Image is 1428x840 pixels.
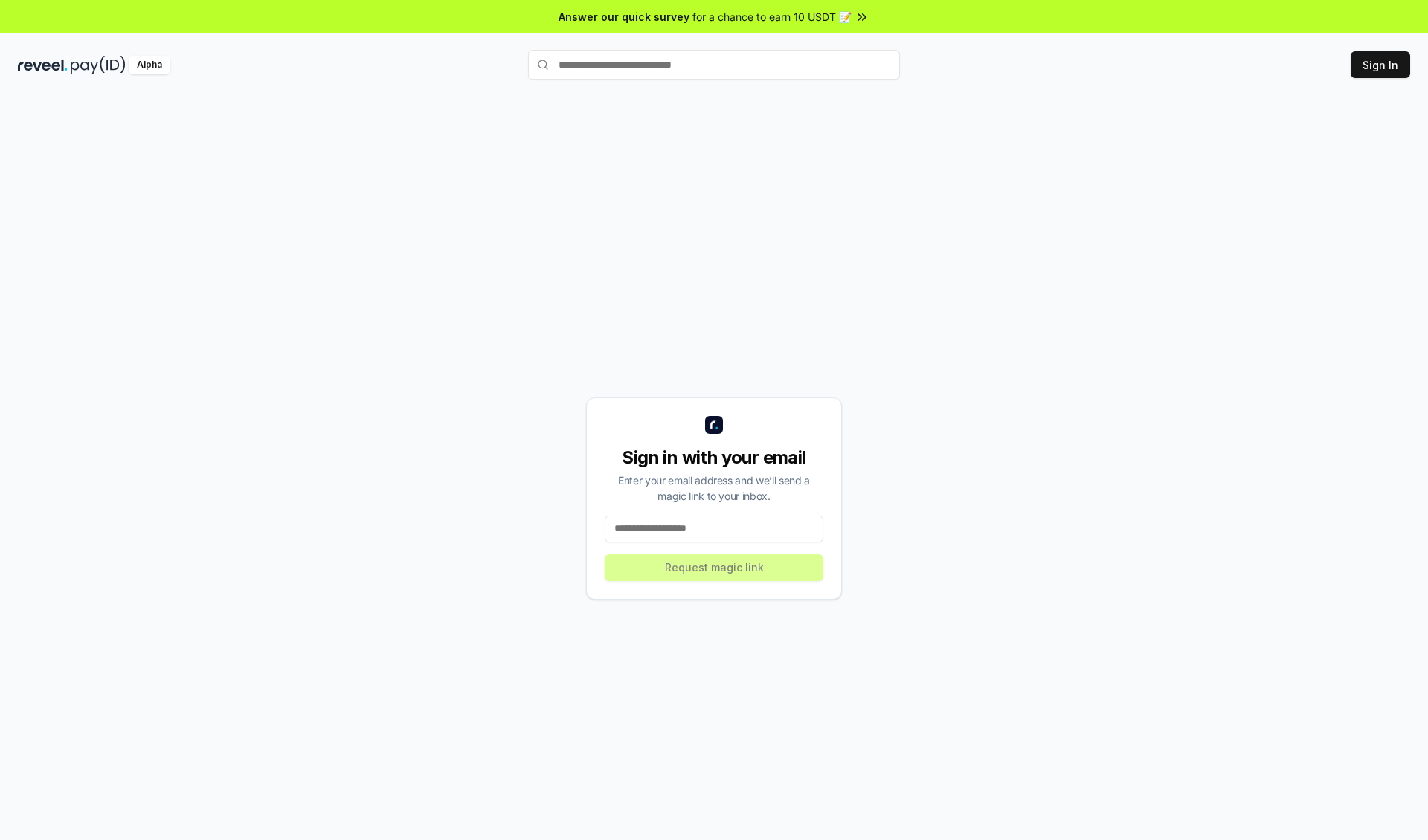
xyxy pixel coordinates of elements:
img: logo_small [705,416,723,434]
span: Answer our quick survey [559,9,689,25]
button: Sign In [1351,51,1410,78]
div: Sign in with your email [605,446,823,469]
span: for a chance to earn 10 USDT 📝 [692,9,852,25]
div: Alpha [129,56,170,74]
img: reveel_dark [18,56,68,74]
div: Enter your email address and we’ll send a magic link to your inbox. [605,472,823,504]
img: pay_id [71,56,126,74]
